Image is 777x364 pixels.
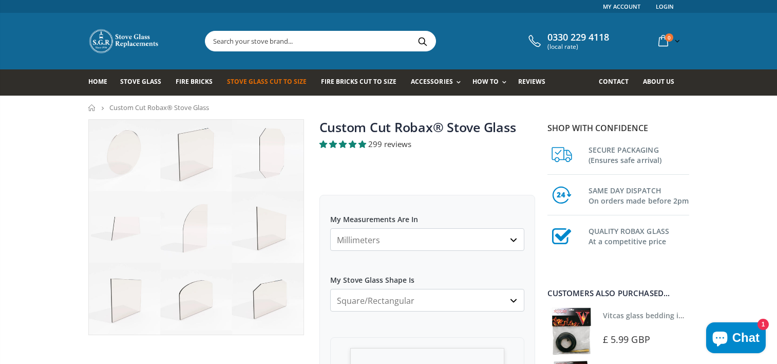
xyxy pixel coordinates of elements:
span: How To [472,77,499,86]
a: Contact [599,69,636,96]
span: Custom Cut Robax® Stove Glass [109,103,209,112]
a: Fire Bricks [176,69,220,96]
a: Home [88,104,96,111]
a: Reviews [518,69,553,96]
h3: QUALITY ROBAX GLASS At a competitive price [589,224,689,247]
a: Fire Bricks Cut To Size [321,69,404,96]
span: £ 5.99 GBP [603,333,650,345]
a: 0330 229 4118 (local rate) [526,32,609,50]
a: Custom Cut Robax® Stove Glass [319,118,516,136]
span: 0 [665,33,673,42]
p: Shop with confidence [547,122,689,134]
input: Search your stove brand... [205,31,551,51]
span: Contact [599,77,629,86]
span: (local rate) [547,43,609,50]
label: My Stove Glass Shape Is [330,266,524,285]
a: About us [643,69,682,96]
span: About us [643,77,674,86]
a: Stove Glass Cut To Size [227,69,314,96]
a: Accessories [411,69,465,96]
span: Reviews [518,77,545,86]
img: Stove Glass Replacement [88,28,160,54]
img: Vitcas stove glass bedding in tape [547,307,595,355]
span: Home [88,77,107,86]
span: Fire Bricks [176,77,213,86]
img: stove_glass_made_to_measure_800x_crop_center.jpg [89,120,304,335]
a: Home [88,69,115,96]
span: Fire Bricks Cut To Size [321,77,396,86]
span: 299 reviews [368,139,411,149]
span: 0330 229 4118 [547,32,609,43]
inbox-online-store-chat: Shopify online store chat [703,322,769,356]
h3: SAME DAY DISPATCH On orders made before 2pm [589,184,689,206]
span: 4.94 stars [319,139,368,149]
div: Customers also purchased... [547,289,689,297]
button: Search [411,31,434,51]
span: Stove Glass [120,77,161,86]
a: How To [472,69,511,96]
a: Stove Glass [120,69,169,96]
span: Stove Glass Cut To Size [227,77,307,86]
h3: SECURE PACKAGING (Ensures safe arrival) [589,143,689,166]
label: My Measurements Are In [330,206,524,224]
span: Accessories [411,77,452,86]
a: 0 [654,31,682,51]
